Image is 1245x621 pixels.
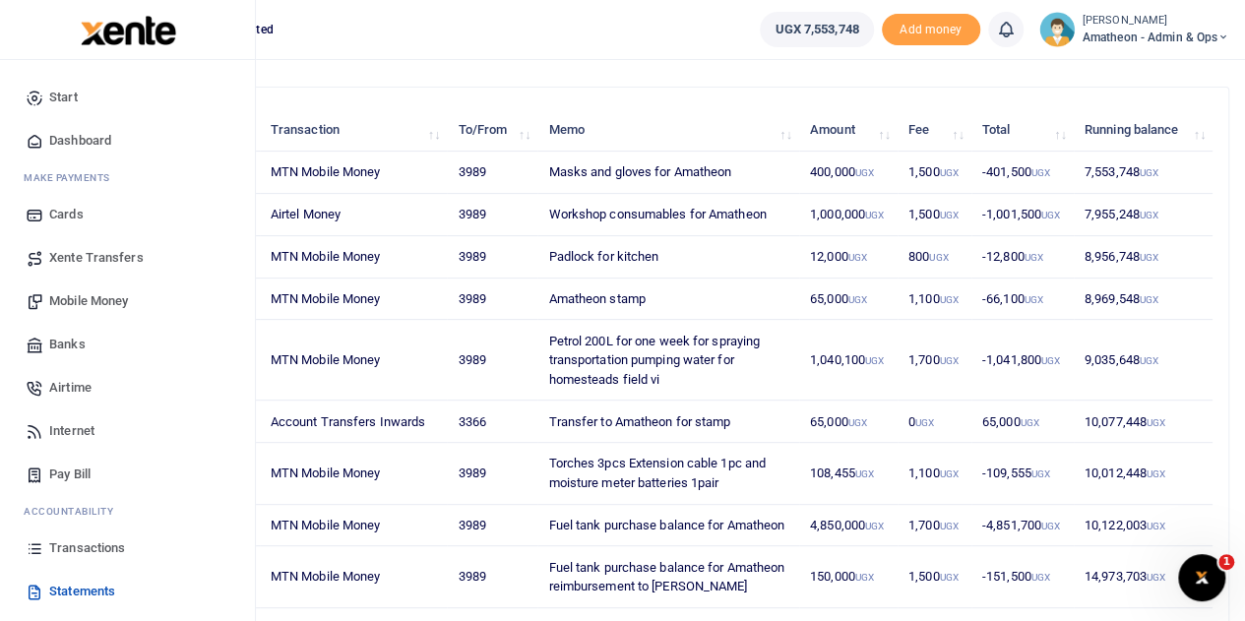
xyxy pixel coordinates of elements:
td: MTN Mobile Money [260,546,448,607]
td: Masks and gloves for Amatheon [537,152,799,194]
small: UGX [1147,417,1165,428]
span: UGX 7,553,748 [775,20,858,39]
small: UGX [939,572,958,583]
td: MTN Mobile Money [260,320,448,401]
td: MTN Mobile Money [260,505,448,547]
small: UGX [939,294,958,305]
a: Banks [16,323,239,366]
small: UGX [939,521,958,531]
small: UGX [1031,167,1050,178]
td: 3989 [447,279,537,321]
a: Pay Bill [16,453,239,496]
td: -109,555 [971,443,1074,504]
td: 8,969,548 [1074,279,1213,321]
small: UGX [865,355,884,366]
small: UGX [1031,468,1050,479]
small: UGX [855,468,874,479]
td: 1,040,100 [799,320,898,401]
small: UGX [929,252,948,263]
a: profile-user [PERSON_NAME] Amatheon - Admin & Ops [1039,12,1229,47]
td: -401,500 [971,152,1074,194]
td: 1,500 [898,546,971,607]
th: To/From: activate to sort column ascending [447,109,537,152]
th: Amount: activate to sort column ascending [799,109,898,152]
small: UGX [848,252,867,263]
a: UGX 7,553,748 [760,12,873,47]
td: 3989 [447,194,537,236]
td: 12,000 [799,236,898,279]
td: 1,500 [898,152,971,194]
small: UGX [1140,167,1158,178]
td: -66,100 [971,279,1074,321]
iframe: Intercom live chat [1178,554,1225,601]
small: UGX [1025,252,1043,263]
span: Statements [49,582,115,601]
td: 10,077,448 [1074,401,1213,443]
td: 3989 [447,443,537,504]
li: Wallet ballance [752,12,881,47]
small: UGX [865,521,884,531]
small: UGX [1020,417,1038,428]
a: Statements [16,570,239,613]
span: Mobile Money [49,291,128,311]
td: -12,800 [971,236,1074,279]
th: Memo: activate to sort column ascending [537,109,799,152]
small: UGX [1147,521,1165,531]
a: Airtime [16,366,239,409]
small: [PERSON_NAME] [1083,13,1229,30]
a: logo-small logo-large logo-large [79,22,176,36]
td: 14,973,703 [1074,546,1213,607]
small: UGX [1041,210,1060,220]
span: Amatheon - Admin & Ops [1083,29,1229,46]
td: 0 [898,401,971,443]
td: 1,100 [898,279,971,321]
small: UGX [1140,252,1158,263]
td: 9,035,648 [1074,320,1213,401]
small: UGX [1025,294,1043,305]
a: Internet [16,409,239,453]
a: Start [16,76,239,119]
td: MTN Mobile Money [260,279,448,321]
th: Running balance: activate to sort column ascending [1074,109,1213,152]
span: 1 [1218,554,1234,570]
img: logo-large [81,16,176,45]
a: Dashboard [16,119,239,162]
th: Fee: activate to sort column ascending [898,109,971,152]
span: ake Payments [33,170,110,185]
span: Dashboard [49,131,111,151]
small: UGX [848,417,867,428]
small: UGX [939,355,958,366]
td: Petrol 200L for one week for spraying transportation pumping water for homesteads field vi [537,320,799,401]
td: 3989 [447,505,537,547]
span: Xente Transfers [49,248,144,268]
td: 1,700 [898,505,971,547]
a: Mobile Money [16,279,239,323]
td: 108,455 [799,443,898,504]
td: 7,955,248 [1074,194,1213,236]
small: UGX [1140,210,1158,220]
td: 65,000 [799,279,898,321]
th: Transaction: activate to sort column ascending [260,109,448,152]
a: Xente Transfers [16,236,239,279]
td: 1,700 [898,320,971,401]
span: Add money [882,14,980,46]
td: -1,001,500 [971,194,1074,236]
small: UGX [1031,572,1050,583]
small: UGX [939,210,958,220]
li: Toup your wallet [882,14,980,46]
small: UGX [1140,294,1158,305]
td: 1,500 [898,194,971,236]
small: UGX [915,417,934,428]
td: 3989 [447,236,537,279]
small: UGX [855,572,874,583]
td: 7,553,748 [1074,152,1213,194]
td: 3989 [447,546,537,607]
td: -151,500 [971,546,1074,607]
small: UGX [855,167,874,178]
li: M [16,162,239,193]
a: Add money [882,21,980,35]
td: 800 [898,236,971,279]
th: Total: activate to sort column ascending [971,109,1074,152]
td: 10,012,448 [1074,443,1213,504]
td: 3989 [447,320,537,401]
